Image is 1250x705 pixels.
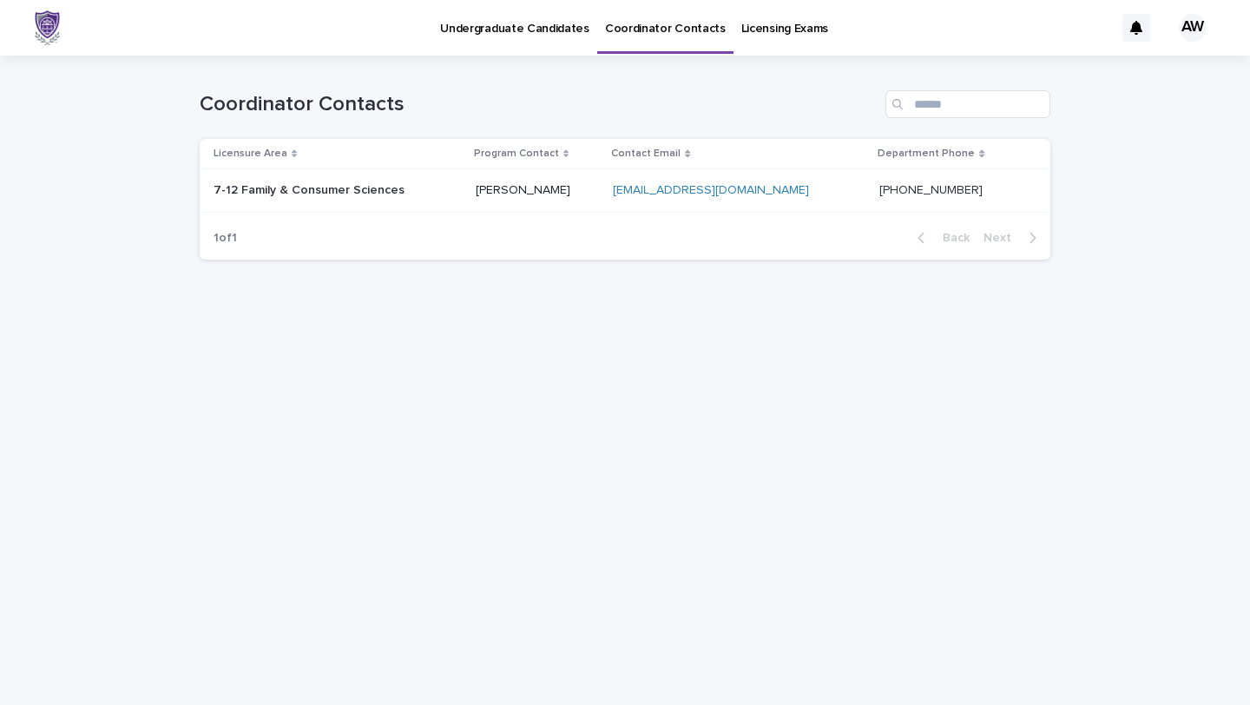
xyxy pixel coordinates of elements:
p: 1 of 1 [200,217,251,260]
p: Department Phone [878,144,975,163]
p: Program Contact [474,144,559,163]
tr: 7-12 Family & Consumer Sciences7-12 Family & Consumer Sciences [PERSON_NAME][EMAIL_ADDRESS][DOMAI... [200,169,1050,213]
button: Back [904,230,977,246]
p: 7-12 Family & Consumer Sciences [214,180,408,198]
p: Licensure Area [214,144,287,163]
div: AW [1179,14,1207,42]
a: [EMAIL_ADDRESS][DOMAIN_NAME] [613,184,809,196]
h1: Coordinator Contacts [200,92,878,117]
button: Next [977,230,1050,246]
span: Next [984,232,1022,244]
img: x6gApCqSSRW4kcS938hP [35,10,60,45]
span: Back [932,232,970,244]
input: Search [885,90,1050,118]
a: [PHONE_NUMBER] [879,184,983,196]
p: [PERSON_NAME] [476,183,600,198]
p: Contact Email [611,144,681,163]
